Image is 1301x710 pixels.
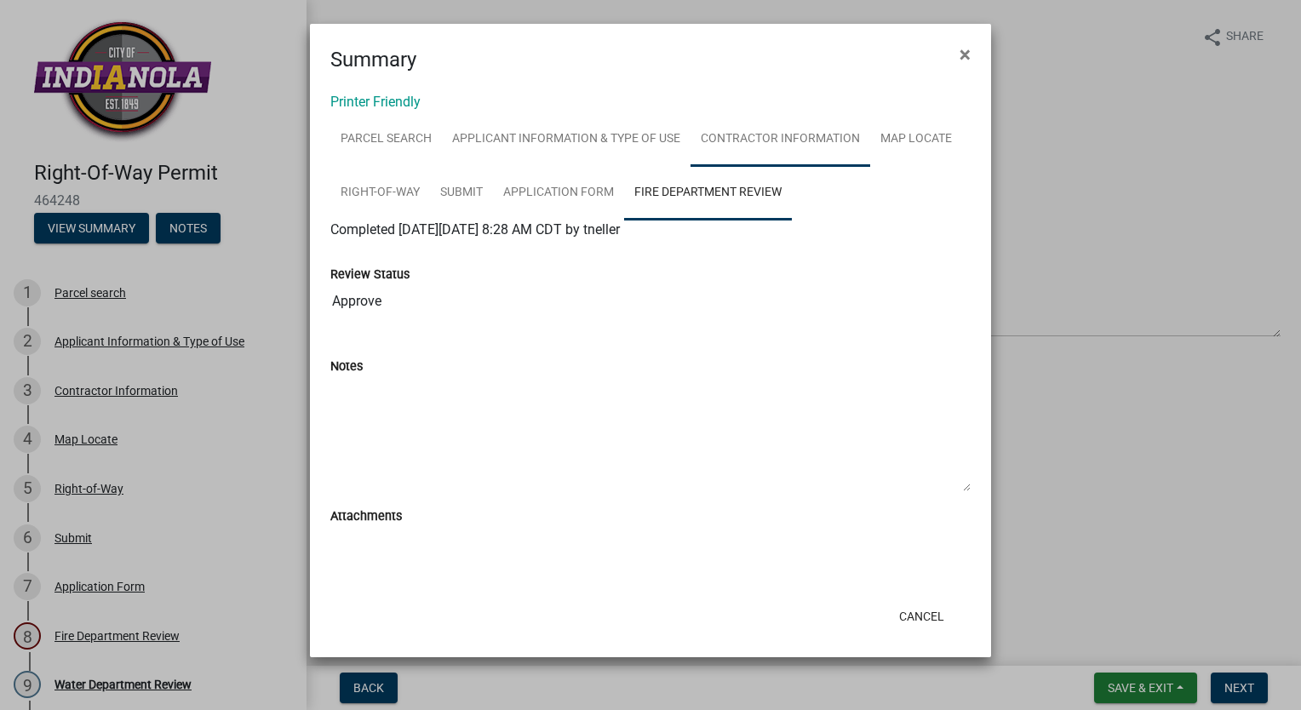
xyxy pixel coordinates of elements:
a: Printer Friendly [330,94,421,110]
button: Cancel [885,601,958,632]
a: Contractor Information [691,112,870,167]
button: Close [946,31,984,78]
span: × [960,43,971,66]
label: Attachments [330,511,402,523]
label: Notes [330,361,363,373]
a: Parcel search [330,112,442,167]
h4: Summary [330,44,416,75]
label: Review Status [330,269,410,281]
a: Application Form [493,166,624,220]
span: Completed [DATE][DATE] 8:28 AM CDT by tneller [330,221,620,238]
a: Fire Department Review [624,166,792,220]
a: Right-of-Way [330,166,430,220]
a: Submit [430,166,493,220]
a: Applicant Information & Type of Use [442,112,691,167]
a: Map Locate [870,112,962,167]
